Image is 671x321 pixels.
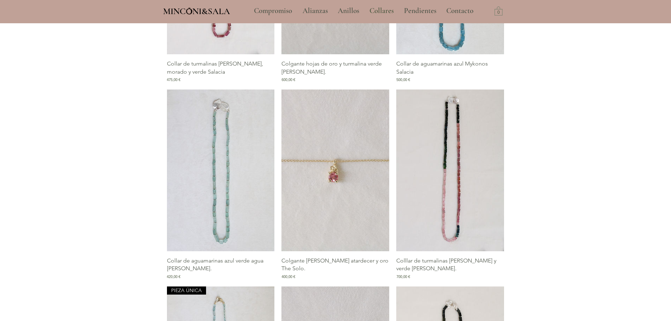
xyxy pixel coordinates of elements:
text: 0 [497,10,500,15]
a: Pendientes [399,2,441,20]
p: Colllar de turmalinas [PERSON_NAME] y verde [PERSON_NAME]. [396,257,504,273]
p: Collares [366,2,397,20]
p: Anillos [334,2,363,20]
a: Carrito con 0 ítems [495,6,503,16]
span: 420,00 € [167,274,181,279]
a: Contacto [441,2,479,20]
a: Colllar de turmalinas [PERSON_NAME] y verde [PERSON_NAME].700,00 € [396,257,504,279]
div: Galería de Colgante turmalina rosa atardecer y oro The Solo. [281,89,389,279]
img: Minconi Sala [186,7,192,14]
p: Collar de aguamarinas azul Mykonos Salacia [396,60,504,76]
a: Collar de aguamarinas azul verde agua [PERSON_NAME].420,00 € [167,257,275,279]
p: Collar de turmalinas [PERSON_NAME], morado y verde Salacia [167,60,275,76]
a: Colgante hojas de oro y turmalina verde [PERSON_NAME].600,00 € [281,60,389,82]
span: 500,00 € [396,77,410,82]
a: Compromiso [249,2,297,20]
p: Collar de aguamarinas azul verde agua [PERSON_NAME]. [167,257,275,273]
a: Collar de aguamarinas azul verde agua | MINCONISALA [167,89,275,251]
p: Compromiso [250,2,296,20]
a: Collar de turmalinas rosa azul y verde [396,89,504,251]
span: 600,00 € [281,77,295,82]
a: Collar de turmalinas [PERSON_NAME], morado y verde Salacia475,00 € [167,60,275,82]
p: Contacto [443,2,477,20]
a: Alianzas [297,2,333,20]
p: Alianzas [299,2,331,20]
a: Colgante [PERSON_NAME] atardecer y oro The Solo.400,00 € [281,257,389,279]
a: Collar de aguamarinas azul Mykonos Salacia500,00 € [396,60,504,82]
p: Colgante hojas de oro y turmalina verde [PERSON_NAME]. [281,60,389,76]
a: Anillos [333,2,364,20]
nav: Sitio [235,2,493,20]
span: 700,00 € [396,274,410,279]
span: 475,00 € [167,77,181,82]
p: Pendientes [400,2,440,20]
div: Galería de Collar de aguamarinas azul verde agua Ondina. [167,89,275,279]
a: Colgante turmalina rosa y oro [281,89,389,251]
a: Collares [364,2,399,20]
div: Galería de Colllar de turmalinas rosa, azul y verde Ondina. [396,89,504,279]
span: 400,00 € [281,274,295,279]
div: PIEZA ÚNICA [167,286,206,295]
a: MINCONI&SALA [163,5,230,16]
span: MINCONI&SALA [163,6,230,17]
p: Colgante [PERSON_NAME] atardecer y oro The Solo. [281,257,389,273]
